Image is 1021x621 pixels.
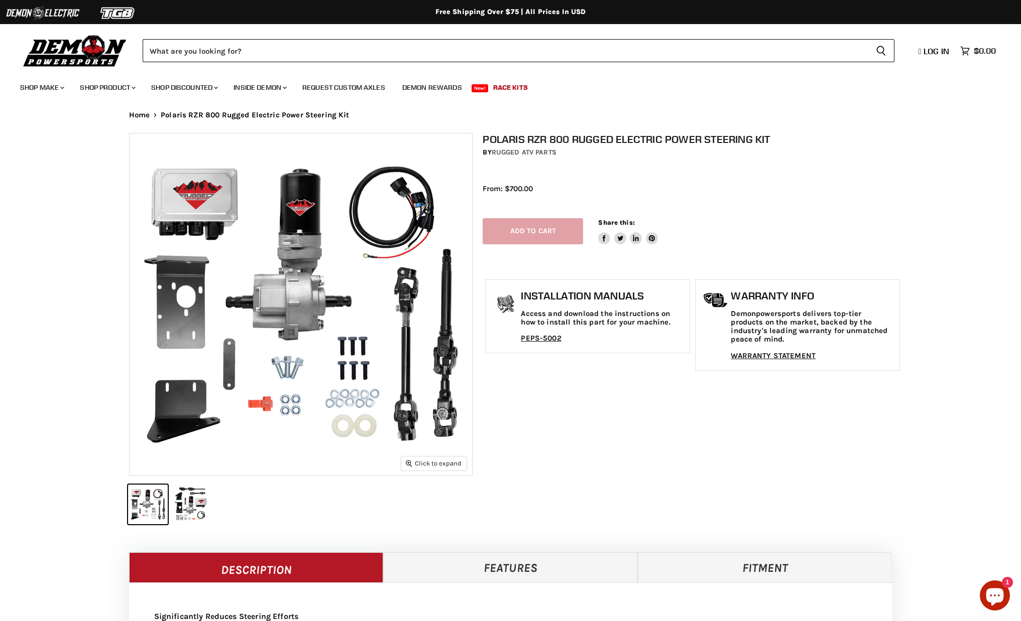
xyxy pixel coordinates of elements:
a: Features [383,552,638,582]
h1: Warranty Info [731,290,894,302]
a: Shop Discounted [144,77,224,98]
a: Description [129,552,384,582]
button: IMAGE thumbnail [128,485,168,524]
a: Inside Demon [226,77,293,98]
nav: Breadcrumbs [109,111,913,119]
img: warranty-icon.png [703,292,728,308]
div: Free Shipping Over $75 | All Prices In USD [109,8,913,17]
span: Share this: [598,219,634,226]
inbox-online-store-chat: Shopify online store chat [977,580,1013,613]
span: From: $700.00 [483,184,533,193]
a: Shop Make [13,77,70,98]
a: WARRANTY STATEMENT [731,351,816,360]
img: install_manual-icon.png [493,292,518,318]
a: Request Custom Axles [295,77,393,98]
span: $0.00 [974,46,996,56]
span: Polaris RZR 800 Rugged Electric Power Steering Kit [161,111,350,119]
a: PEPS-5002 [521,334,561,343]
a: Shop Product [72,77,142,98]
p: Demonpowersports delivers top-tier products on the market, backed by the industry's leading warra... [731,309,894,344]
p: Access and download the instructions on how to install this part for your machine. [521,309,685,327]
h1: Polaris RZR 800 Rugged Electric Power Steering Kit [483,133,902,145]
img: Demon Electric Logo 2 [5,4,80,23]
button: IMAGE thumbnail [171,485,210,524]
a: Demon Rewards [395,77,470,98]
img: IMAGE [130,133,472,476]
span: New! [472,84,489,92]
a: Home [129,111,150,119]
a: Rugged ATV Parts [492,148,556,157]
form: Product [143,39,894,62]
a: $0.00 [955,44,1001,58]
span: Click to expand [406,459,462,467]
span: Log in [924,46,949,56]
ul: Main menu [13,73,993,98]
aside: Share this: [598,218,658,245]
img: Demon Powersports [20,33,130,68]
input: Search [143,39,868,62]
h1: Installation Manuals [521,290,685,302]
a: Fitment [638,552,892,582]
button: Click to expand [401,456,467,470]
img: TGB Logo 2 [80,4,156,23]
div: by [483,147,902,158]
a: Race Kits [486,77,535,98]
button: Search [868,39,894,62]
a: Log in [914,47,955,56]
